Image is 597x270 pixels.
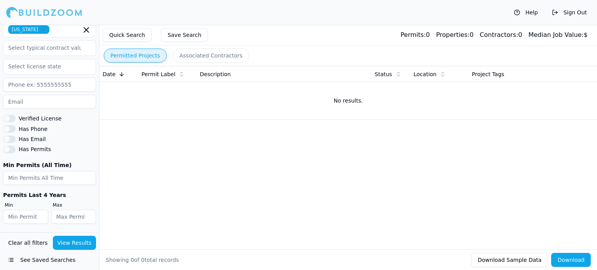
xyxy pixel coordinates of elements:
[8,25,49,34] span: [US_STATE]
[400,31,426,38] span: Permits:
[99,82,597,119] td: No results.
[471,253,548,267] button: Download Sample Data
[51,210,96,224] input: Max Permits Last 4 Years
[141,257,145,263] span: 0
[528,31,583,38] span: Median Job Value:
[161,28,208,42] button: Save Search
[19,136,46,142] label: Has Email
[400,30,429,40] div: 0
[436,30,473,40] div: 0
[103,28,152,42] button: Quick Search
[200,70,231,78] span: Description
[528,30,588,40] div: $
[3,171,96,185] input: Min Permits All Time
[19,116,61,121] label: Verified License
[6,236,50,250] button: Clear all filters
[3,78,96,92] input: Phone ex: 5555555555
[131,257,134,263] span: 0
[3,41,86,55] input: Select typical contract value
[53,236,96,250] button: View Results
[3,253,96,267] button: See Saved Searches
[106,256,179,264] div: Showing of total records
[551,253,591,267] button: Download
[141,70,175,78] span: Permit Label
[3,210,48,224] input: Min Permits Last 4 Years
[436,31,470,38] span: Properties:
[480,30,522,40] div: 0
[472,70,504,78] span: Project Tags
[414,70,436,78] span: Location
[3,162,96,168] label: Min Permits (All Time)
[3,59,86,73] input: Select license state
[19,126,47,132] label: Has Phone
[173,49,249,63] button: Associated Contractors
[548,6,591,19] button: Sign Out
[3,95,96,109] input: Email
[375,70,392,78] span: Status
[480,31,518,38] span: Contractors:
[53,202,96,208] label: Max
[19,146,51,152] label: Has Permits
[103,70,115,78] span: Date
[104,49,167,63] button: Permitted Projects
[5,202,48,208] label: Min
[3,191,96,199] div: Permits Last 4 Years
[510,6,542,19] button: Help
